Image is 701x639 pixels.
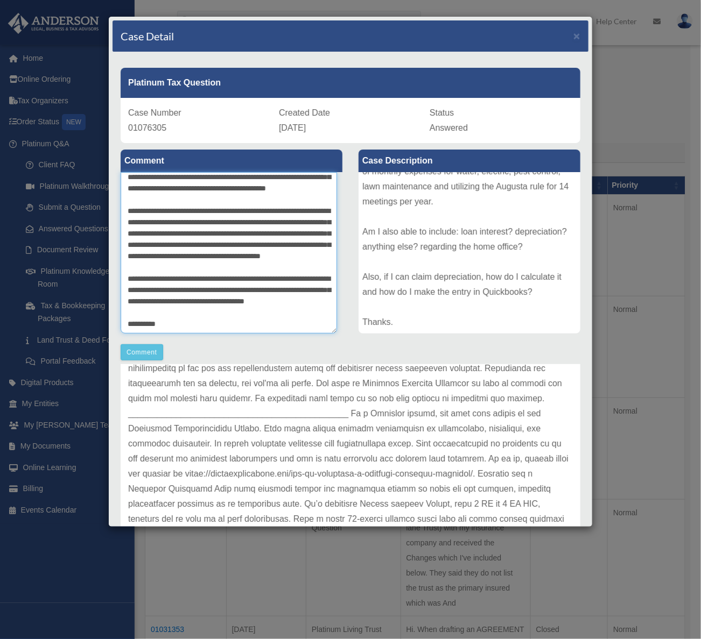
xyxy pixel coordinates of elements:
span: 01076305 [128,123,166,132]
span: Created Date [279,108,330,117]
button: Close [573,30,580,41]
span: Status [430,108,454,117]
span: × [573,30,580,42]
div: My business uses a home office in my home (9.8% of the total square footage) I am currently deduc... [359,172,580,333]
span: Case Number [128,108,181,117]
span: Answered [430,123,468,132]
button: Comment [121,344,163,360]
h4: Case Detail [121,29,174,44]
div: Platinum Tax Question [121,68,580,98]
label: Case Description [359,150,580,172]
span: [DATE] [279,123,306,132]
label: Comment [121,150,342,172]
